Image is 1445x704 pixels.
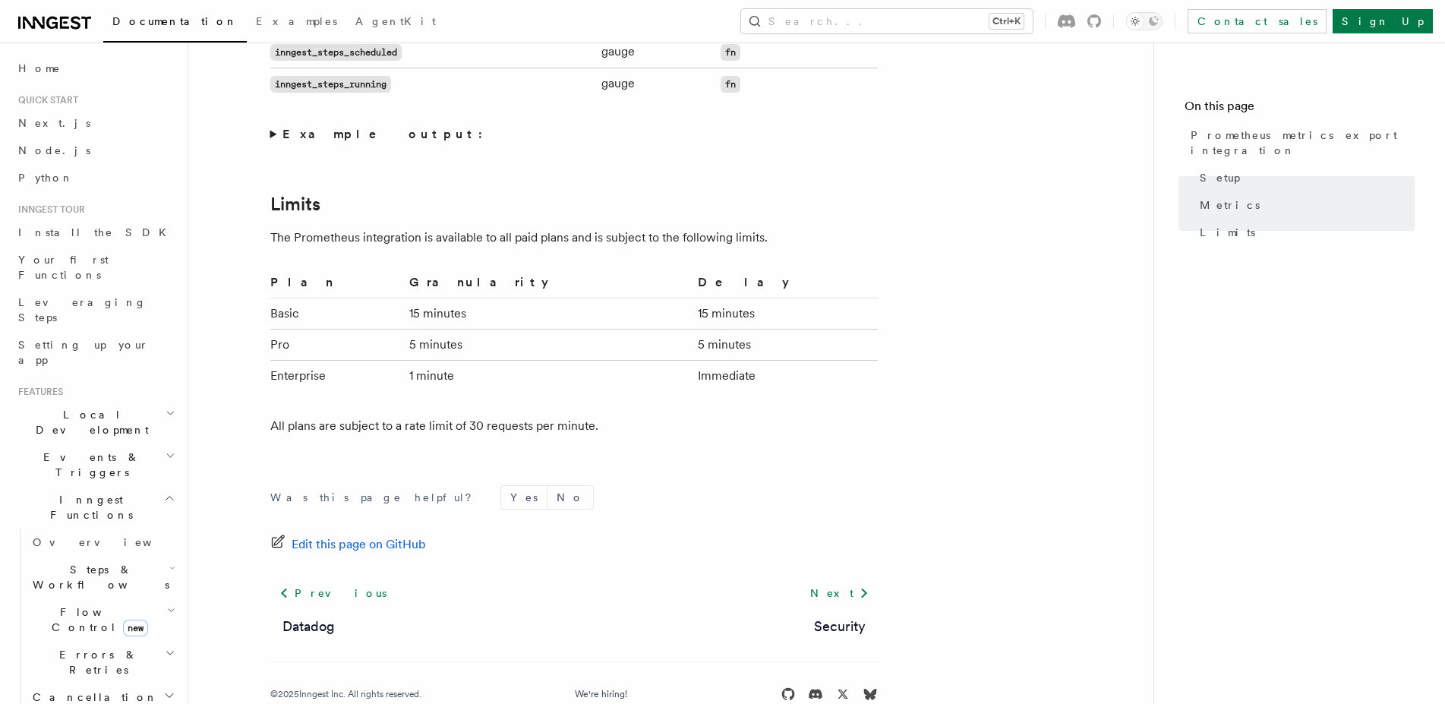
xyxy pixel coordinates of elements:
[18,117,90,129] span: Next.js
[1126,12,1163,30] button: Toggle dark mode
[1200,225,1255,240] span: Limits
[270,194,320,215] a: Limits
[721,44,740,61] code: fn
[1194,219,1415,246] a: Limits
[12,246,178,289] a: Your first Functions
[595,68,715,100] td: gauge
[12,407,166,437] span: Local Development
[27,562,169,592] span: Steps & Workflows
[12,450,166,480] span: Events & Triggers
[18,226,175,238] span: Install the SDK
[12,219,178,246] a: Install the SDK
[12,289,178,331] a: Leveraging Steps
[270,361,404,392] td: Enterprise
[721,76,740,93] code: fn
[27,647,165,677] span: Errors & Retries
[403,298,692,330] td: 15 minutes
[12,386,63,398] span: Features
[247,5,346,41] a: Examples
[270,415,878,437] p: All plans are subject to a rate limit of 30 requests per minute.
[123,620,148,636] span: new
[1185,122,1415,164] a: Prometheus metrics export integration
[103,5,247,43] a: Documentation
[27,605,167,635] span: Flow Control
[270,298,404,330] td: Basic
[18,61,61,76] span: Home
[12,204,85,216] span: Inngest tour
[12,164,178,191] a: Python
[12,94,78,106] span: Quick start
[692,298,877,330] td: 15 minutes
[1194,164,1415,191] a: Setup
[292,534,426,555] span: Edit this page on GitHub
[27,529,178,556] a: Overview
[1200,197,1260,213] span: Metrics
[12,331,178,374] a: Setting up your app
[989,14,1024,29] kbd: Ctrl+K
[1191,128,1415,158] span: Prometheus metrics export integration
[12,55,178,82] a: Home
[270,124,878,145] summary: Example output:
[112,15,238,27] span: Documentation
[270,330,404,361] td: Pro
[1188,9,1327,33] a: Contact sales
[12,137,178,164] a: Node.js
[692,330,877,361] td: 5 minutes
[27,556,178,598] button: Steps & Workflows
[403,273,692,298] th: Granularity
[270,273,404,298] th: Plan
[801,579,878,607] a: Next
[355,15,436,27] span: AgentKit
[18,296,147,324] span: Leveraging Steps
[12,109,178,137] a: Next.js
[346,5,445,41] a: AgentKit
[282,127,491,141] strong: Example output:
[270,227,878,248] p: The Prometheus integration is available to all paid plans and is subject to the following limits.
[18,254,109,281] span: Your first Functions
[403,330,692,361] td: 5 minutes
[12,492,164,522] span: Inngest Functions
[575,688,627,700] a: We're hiring!
[18,144,90,156] span: Node.js
[270,579,396,607] a: Previous
[27,598,178,641] button: Flow Controlnew
[595,36,715,68] td: gauge
[501,486,547,509] button: Yes
[12,444,178,486] button: Events & Triggers
[741,9,1033,33] button: Search...Ctrl+K
[1200,170,1240,185] span: Setup
[1185,97,1415,122] h4: On this page
[814,616,866,637] a: Security
[403,361,692,392] td: 1 minute
[692,361,877,392] td: Immediate
[270,534,426,555] a: Edit this page on GitHub
[692,273,877,298] th: Delay
[12,401,178,444] button: Local Development
[1194,191,1415,219] a: Metrics
[270,44,402,61] code: inngest_steps_scheduled
[270,688,421,700] div: © 2025 Inngest Inc. All rights reserved.
[12,486,178,529] button: Inngest Functions
[547,486,593,509] button: No
[27,641,178,683] button: Errors & Retries
[18,172,74,184] span: Python
[270,490,482,505] p: Was this page helpful?
[282,616,335,637] a: Datadog
[1333,9,1433,33] a: Sign Up
[18,339,149,366] span: Setting up your app
[270,76,391,93] code: inngest_steps_running
[33,536,189,548] span: Overview
[256,15,337,27] span: Examples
